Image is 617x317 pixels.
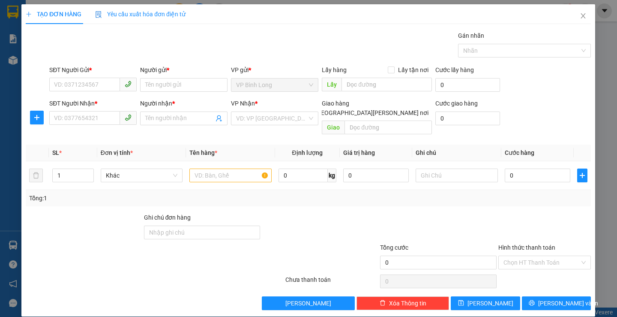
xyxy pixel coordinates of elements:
span: phone [125,81,132,88]
div: VP Quận 5 [67,7,125,28]
span: Xóa Thông tin [389,299,426,308]
button: plus [30,111,44,124]
img: icon [96,11,102,18]
div: Người nhận [141,99,228,108]
span: Đơn vị tính [101,149,133,156]
label: Ghi chú đơn hàng [144,214,191,221]
span: Lấy [322,78,342,91]
span: [PERSON_NAME] [467,299,513,308]
span: plus [26,11,32,17]
label: Cước lấy hàng [436,66,474,73]
span: SL [52,149,59,156]
span: VP Nhận [231,100,255,107]
span: [PERSON_NAME] và In [538,299,598,308]
div: SĐT Người Nhận [50,99,137,108]
button: [PERSON_NAME] [262,296,355,310]
span: Tên hàng [190,149,218,156]
th: Ghi chú [413,145,501,161]
button: plus [578,169,588,182]
label: Cước giao hàng [436,100,478,107]
div: Tổng: 1 [29,193,239,203]
div: ĐỨC ANH [7,28,61,38]
span: Định lượng [292,149,323,156]
span: VP Bình Long [237,78,314,91]
span: delete [380,300,386,307]
div: SĐT Người Gửi [50,65,137,75]
span: [PERSON_NAME] [286,299,332,308]
span: printer [529,300,535,307]
span: Khác [106,169,177,182]
span: Gửi: [7,8,21,17]
span: Cước hàng [505,149,534,156]
input: Cước giao hàng [436,112,500,125]
span: TẠO ĐƠN HÀNG [26,11,81,18]
button: deleteXóa Thông tin [356,296,449,310]
input: 0 [343,169,409,182]
input: Cước lấy hàng [436,78,500,92]
span: Giao [322,121,345,134]
span: Lấy hàng [322,66,347,73]
button: Close [572,4,596,28]
span: [GEOGRAPHIC_DATA][PERSON_NAME] nơi [312,108,432,118]
input: Ghi Chú [416,169,498,182]
div: 30.000 [6,55,62,66]
input: VD: Bàn, Ghế [190,169,272,182]
span: plus [30,114,43,121]
input: Ghi chú đơn hàng [144,226,261,239]
input: Dọc đường [345,121,432,134]
label: Gán nhãn [458,32,485,39]
span: Giao hàng [322,100,350,107]
span: Nhận: [67,8,87,17]
div: VINH [67,28,125,38]
span: kg [328,169,336,182]
span: Yêu cầu xuất hóa đơn điện tử [96,11,186,18]
input: Dọc đường [342,78,432,91]
div: Chưa thanh toán [285,275,380,290]
span: CR : [6,56,20,65]
button: save[PERSON_NAME] [451,296,520,310]
span: save [458,300,464,307]
span: Lấy tận nơi [395,65,432,75]
span: plus [578,172,587,179]
button: delete [29,169,43,182]
span: user-add [216,115,223,122]
div: VP Bình Long [7,7,61,28]
span: close [580,12,587,19]
span: Tổng cước [380,244,408,251]
div: VP gửi [231,65,319,75]
button: printer[PERSON_NAME] và In [522,296,591,310]
span: phone [125,114,132,121]
label: Hình thức thanh toán [498,244,555,251]
div: Người gửi [141,65,228,75]
span: Giá trị hàng [343,149,375,156]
